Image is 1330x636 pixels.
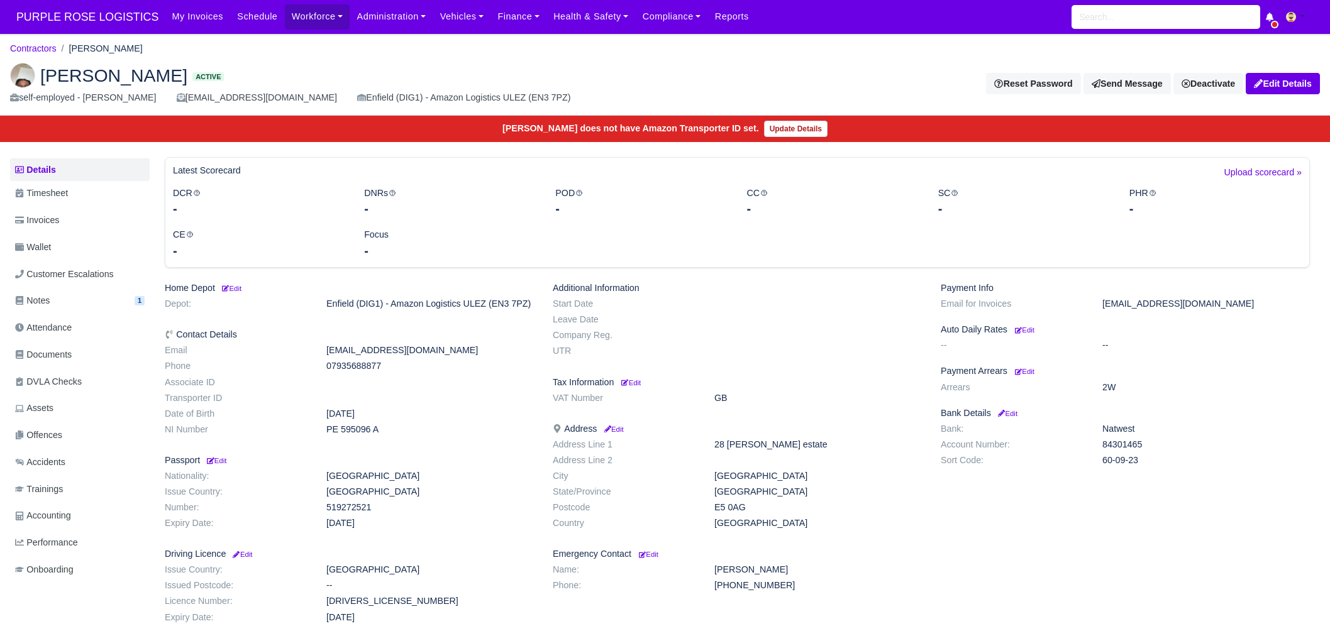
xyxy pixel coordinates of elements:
dt: Issued Postcode: [155,580,317,591]
a: Contractors [10,43,57,53]
a: Edit [1012,366,1034,376]
dt: Address Line 2 [543,455,705,466]
span: Accounting [15,508,71,523]
a: Send Message [1083,73,1171,94]
dt: Country [543,518,705,529]
dt: Issue Country: [155,486,317,497]
a: Onboarding [10,557,150,582]
div: [EMAIL_ADDRESS][DOMAIN_NAME] [177,90,337,105]
small: Edit [1015,368,1034,375]
a: Accounting [10,503,150,528]
dt: NI Number [155,424,317,435]
div: PHR [1120,186,1311,218]
dd: Enfield (DIG1) - Amazon Logistics ULEZ (EN3 7PZ) [317,299,543,309]
dt: Depot: [155,299,317,309]
a: Edit [220,283,241,293]
dd: [GEOGRAPHIC_DATA] [317,564,543,575]
dd: PE 595096 A [317,424,543,435]
div: - [938,200,1111,217]
a: PURPLE ROSE LOGISTICS [10,5,165,30]
dd: [PHONE_NUMBER] [705,580,931,591]
div: - [173,242,345,260]
h6: Tax Information [553,377,922,388]
li: [PERSON_NAME] [57,41,143,56]
a: Edit [996,408,1017,418]
dt: Date of Birth [155,408,317,419]
span: 1 [135,296,145,305]
a: Timesheet [10,181,150,206]
dd: [PERSON_NAME] [705,564,931,575]
dt: Expiry Date: [155,612,317,623]
div: - [364,200,536,217]
dd: [GEOGRAPHIC_DATA] [705,471,931,481]
dt: Licence Number: [155,596,317,606]
h6: Home Depot [165,283,534,293]
dt: UTR [543,346,705,356]
div: SC [929,186,1120,218]
dd: [EMAIL_ADDRESS][DOMAIN_NAME] [1093,299,1319,309]
small: Edit [996,410,1017,417]
span: Accidents [15,455,65,469]
a: Edit [205,455,226,465]
dd: [DATE] [317,612,543,623]
dt: Sort Code: [931,455,1093,466]
small: Edit [220,285,241,292]
dd: [GEOGRAPHIC_DATA] [705,518,931,529]
dt: Start Date [543,299,705,309]
a: Notes 1 [10,288,150,313]
dt: Issue Country: [155,564,317,575]
dd: 60-09-23 [1093,455,1319,466]
dt: Account Number: [931,439,1093,450]
span: Customer Escalations [15,267,114,282]
a: Edit [636,549,658,559]
span: Active [192,72,224,82]
h6: Address [553,424,922,434]
h6: Payment Arrears [941,366,1310,376]
span: Wallet [15,240,51,255]
a: Vehicles [433,4,491,29]
div: - [746,200,919,217]
a: DVLA Checks [10,370,150,394]
small: Edit [639,551,658,558]
dt: Transporter ID [155,393,317,403]
div: CC [737,186,928,218]
a: Trainings [10,477,150,502]
span: Performance [15,535,78,550]
span: DVLA Checks [15,375,82,389]
a: Edit [602,424,623,434]
span: Attendance [15,321,72,335]
dt: VAT Number [543,393,705,403]
div: - [1129,200,1302,217]
a: Administration [350,4,433,29]
a: Details [10,158,150,182]
a: Wallet [10,235,150,260]
dt: Bank: [931,424,1093,434]
a: Reports [708,4,756,29]
dt: Associate ID [155,377,317,388]
a: Offences [10,423,150,447]
a: My Invoices [165,4,230,29]
dt: Nationality: [155,471,317,481]
dt: Phone [155,361,317,371]
small: Edit [602,425,623,433]
dt: Number: [155,502,317,513]
a: Assets [10,396,150,420]
input: Search... [1072,5,1260,29]
div: Focus [355,228,546,260]
h6: Payment Info [941,283,1310,293]
dd: -- [1093,340,1319,351]
div: POD [546,186,737,218]
a: Edit [1012,324,1034,334]
dd: [GEOGRAPHIC_DATA] [317,471,543,481]
small: Edit [621,379,641,387]
dd: 07935688877 [317,361,543,371]
dt: Expiry Date: [155,518,317,529]
dt: Name: [543,564,705,575]
h6: Latest Scorecard [173,165,241,176]
small: Edit [205,457,226,464]
div: - [555,200,728,217]
span: Documents [15,348,72,362]
span: Timesheet [15,186,68,200]
dd: [DATE] [317,408,543,419]
span: Onboarding [15,562,74,577]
